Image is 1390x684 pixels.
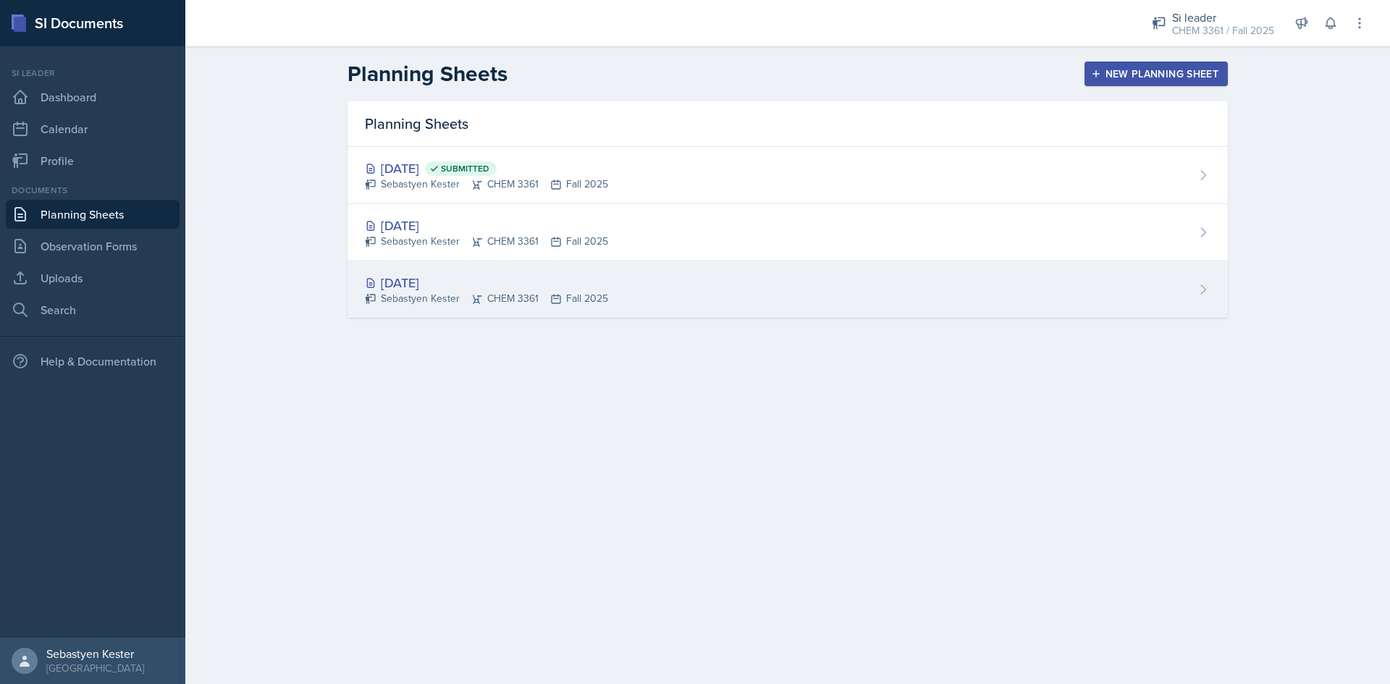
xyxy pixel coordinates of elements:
div: [DATE] [365,159,608,178]
a: Profile [6,146,180,175]
a: Planning Sheets [6,200,180,229]
a: Search [6,295,180,324]
a: [DATE] Submitted Sebastyen KesterCHEM 3361Fall 2025 [347,147,1228,204]
div: [DATE] [365,216,608,235]
div: Planning Sheets [347,101,1228,147]
div: [DATE] [365,273,608,292]
div: [GEOGRAPHIC_DATA] [46,661,144,675]
div: Si leader [1172,9,1274,26]
div: Sebastyen Kester CHEM 3361 Fall 2025 [365,234,608,249]
a: [DATE] Sebastyen KesterCHEM 3361Fall 2025 [347,261,1228,318]
div: Sebastyen Kester CHEM 3361 Fall 2025 [365,291,608,306]
a: Uploads [6,263,180,292]
div: CHEM 3361 / Fall 2025 [1172,23,1274,38]
div: New Planning Sheet [1094,68,1218,80]
a: Observation Forms [6,232,180,261]
a: Calendar [6,114,180,143]
button: New Planning Sheet [1084,62,1228,86]
span: Submitted [441,163,489,174]
a: Dashboard [6,83,180,111]
a: [DATE] Sebastyen KesterCHEM 3361Fall 2025 [347,204,1228,261]
div: Documents [6,184,180,197]
div: Sebastyen Kester CHEM 3361 Fall 2025 [365,177,608,192]
h2: Planning Sheets [347,61,507,87]
div: Help & Documentation [6,347,180,376]
div: Si leader [6,67,180,80]
div: Sebastyen Kester [46,646,144,661]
